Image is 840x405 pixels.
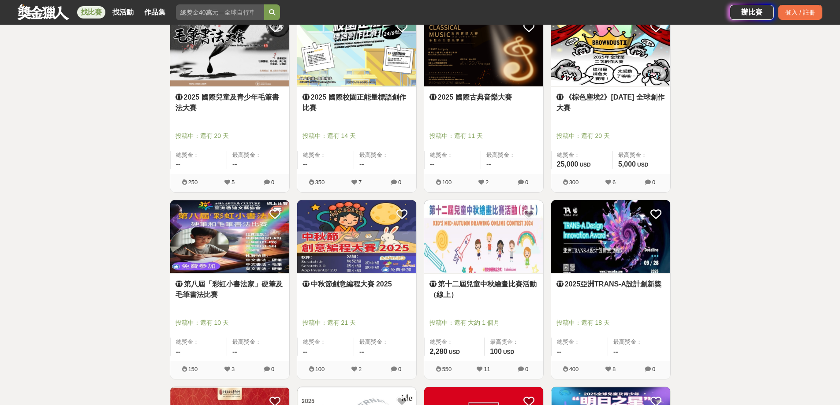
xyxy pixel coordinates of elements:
[188,366,198,372] span: 150
[302,318,411,327] span: 投稿中：還有 21 天
[77,6,105,19] a: 找比賽
[429,131,538,141] span: 投稿中：還有 11 天
[579,162,590,168] span: USD
[424,13,543,87] a: Cover Image
[359,160,364,168] span: --
[613,348,618,355] span: --
[556,318,665,327] span: 投稿中：還有 18 天
[490,338,538,346] span: 最高獎金：
[424,13,543,86] img: Cover Image
[303,151,349,160] span: 總獎金：
[551,13,670,87] a: Cover Image
[430,160,435,168] span: --
[175,92,284,113] a: 2025 國際兒童及青少年毛筆書法大賽
[618,151,665,160] span: 最高獎金：
[569,179,579,186] span: 300
[525,179,528,186] span: 0
[430,338,479,346] span: 總獎金：
[557,338,603,346] span: 總獎金：
[170,13,289,87] a: Cover Image
[315,366,325,372] span: 100
[303,160,308,168] span: --
[176,338,222,346] span: 總獎金：
[297,13,416,86] img: Cover Image
[652,179,655,186] span: 0
[176,4,264,20] input: 總獎金40萬元—全球自行車設計比賽
[557,160,579,168] span: 25,000
[424,200,543,274] img: Cover Image
[359,348,364,355] span: --
[175,279,284,300] a: 第八屆「彩虹小書法家」硬筆及毛筆書法比賽
[175,131,284,141] span: 投稿中：還有 20 天
[551,200,670,274] img: Cover Image
[302,92,411,113] a: 2025 國際校園正能量標語創作比賽
[442,366,452,372] span: 550
[557,348,562,355] span: --
[232,151,284,160] span: 最高獎金：
[442,179,452,186] span: 100
[303,338,349,346] span: 總獎金：
[637,162,648,168] span: USD
[429,92,538,103] a: 2025 國際古典音樂大賽
[315,179,325,186] span: 350
[232,348,237,355] span: --
[503,349,514,355] span: USD
[170,13,289,86] img: Cover Image
[302,131,411,141] span: 投稿中：還有 14 天
[449,349,460,355] span: USD
[232,160,237,168] span: --
[430,348,448,355] span: 2,280
[613,338,665,346] span: 最高獎金：
[170,200,289,274] img: Cover Image
[141,6,169,19] a: 作品集
[569,366,579,372] span: 400
[297,13,416,87] a: Cover Image
[429,279,538,300] a: 第十二屆兒童中秋繪畫比賽活動（線上）
[176,348,181,355] span: --
[188,179,198,186] span: 250
[551,13,670,86] img: Cover Image
[730,5,774,20] a: 辦比賽
[232,338,284,346] span: 最高獎金：
[358,366,362,372] span: 2
[490,348,502,355] span: 100
[398,366,401,372] span: 0
[429,318,538,327] span: 投稿中：還有 大約 1 個月
[618,160,636,168] span: 5,000
[778,5,822,20] div: 登入 / 註冊
[486,151,538,160] span: 最高獎金：
[484,366,490,372] span: 11
[302,279,411,290] a: 中秋節創意編程大賽 2025
[359,151,411,160] span: 最高獎金：
[486,160,491,168] span: --
[176,151,222,160] span: 總獎金：
[231,366,235,372] span: 3
[612,179,616,186] span: 6
[525,366,528,372] span: 0
[359,338,411,346] span: 最高獎金：
[271,179,274,186] span: 0
[176,160,181,168] span: --
[430,151,476,160] span: 總獎金：
[271,366,274,372] span: 0
[652,366,655,372] span: 0
[303,348,308,355] span: --
[556,279,665,290] a: 2025亞洲TRANS-A設計創新獎
[557,151,607,160] span: 總獎金：
[556,131,665,141] span: 投稿中：還有 20 天
[175,318,284,327] span: 投稿中：還有 10 天
[358,179,362,186] span: 7
[485,179,489,186] span: 2
[109,6,137,19] a: 找活動
[612,366,616,372] span: 8
[398,179,401,186] span: 0
[297,200,416,274] img: Cover Image
[556,92,665,113] a: 《棕色塵埃2》[DATE] 全球創作大賽
[231,179,235,186] span: 5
